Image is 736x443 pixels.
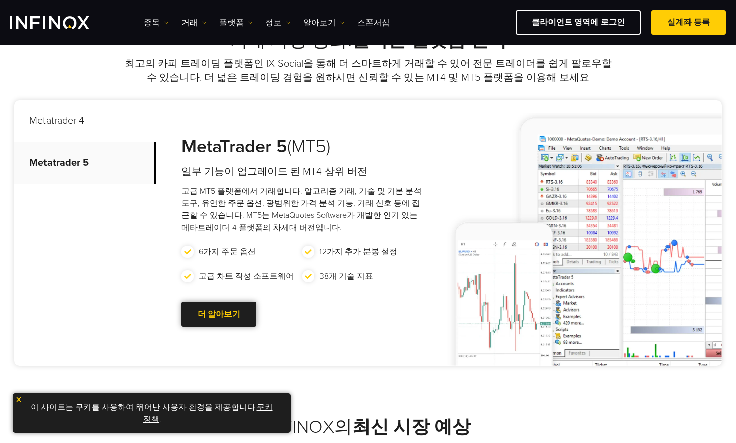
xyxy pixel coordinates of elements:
[144,17,169,29] a: 종목
[199,246,256,258] p: 6가지 주문 옵션
[181,136,287,157] strong: MetaTrader 5
[265,17,291,29] a: 정보
[14,416,722,438] h2: INFINOX의
[516,10,641,35] a: 클라이언트 영역에 로그인
[15,396,22,403] img: yellow close icon
[319,246,397,258] p: 12가지 추가 분봉 설정
[199,270,294,282] p: 고급 차트 작성 소프트웨어
[181,17,207,29] a: 거래
[319,270,373,282] p: 38개 기술 지표
[303,17,345,29] a: 알아보기
[357,17,390,29] a: 스폰서십
[181,185,423,234] p: 고급 MT5 플랫폼에서 거래합니다. 알고리즘 거래, 기술 및 기본 분석 도구, 유연한 주문 옵션, 광범위한 가격 분석 기능, 거래 신호 등에 접근할 수 있습니다. MT5는 M...
[123,57,613,85] p: 최고의 카피 트레이딩 플랫폼인 IX Social을 통해 더 스마트하게 거래할 수 있어 전문 트레이더를 쉽게 팔로우할 수 있습니다. 더 넓은 트레이딩 경험을 원하시면 신뢰할 수...
[181,302,256,327] a: 더 알아보기
[14,142,156,184] p: Metatrader 5
[219,17,253,29] a: 플랫폼
[14,100,156,142] p: Metatrader 4
[181,136,423,158] h3: (MT5)
[651,10,726,35] a: 실계좌 등록
[181,165,423,179] h4: 일부 기능이 업그레이드 된 MT4 상위 버전
[352,416,471,438] strong: 최신 시장 예상
[10,16,113,29] a: INFINOX Logo
[18,398,286,428] p: 이 사이트는 쿠키를 사용하여 뛰어난 사용자 환경을 제공합니다. .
